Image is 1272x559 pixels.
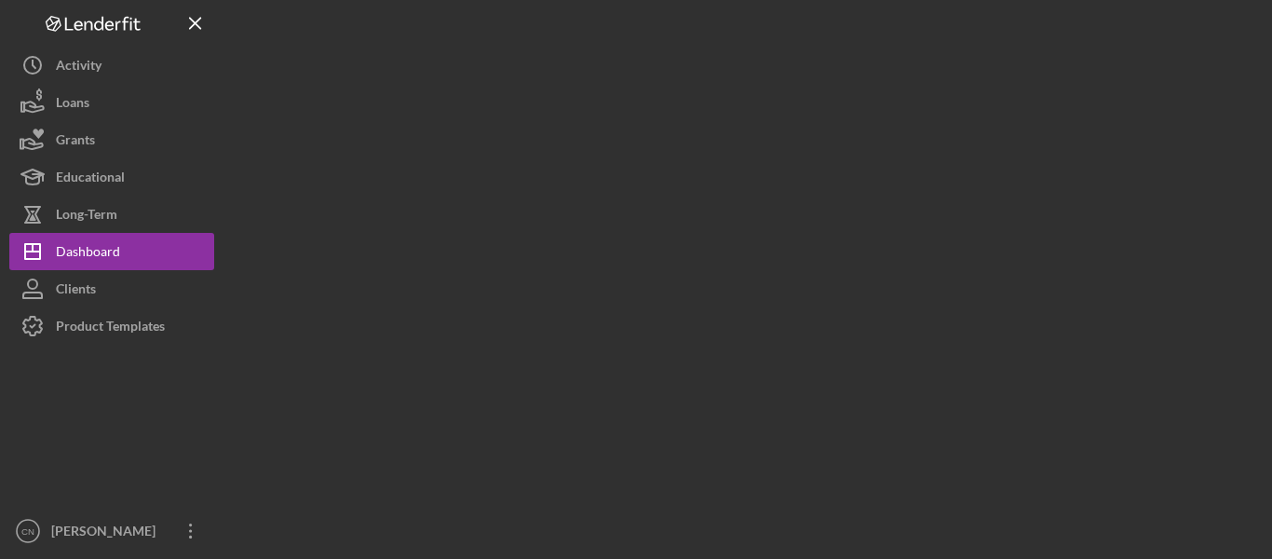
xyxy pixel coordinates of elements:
button: Activity [9,47,214,84]
div: Clients [56,270,96,312]
button: Educational [9,158,214,196]
button: Long-Term [9,196,214,233]
div: Educational [56,158,125,200]
button: Grants [9,121,214,158]
div: [PERSON_NAME] [47,512,168,554]
button: Clients [9,270,214,307]
button: CN[PERSON_NAME] [9,512,214,550]
div: Grants [56,121,95,163]
text: CN [21,526,34,537]
button: Dashboard [9,233,214,270]
div: Loans [56,84,89,126]
div: Long-Term [56,196,117,238]
div: Activity [56,47,101,89]
div: Product Templates [56,307,165,349]
button: Loans [9,84,214,121]
div: Dashboard [56,233,120,275]
button: Product Templates [9,307,214,345]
